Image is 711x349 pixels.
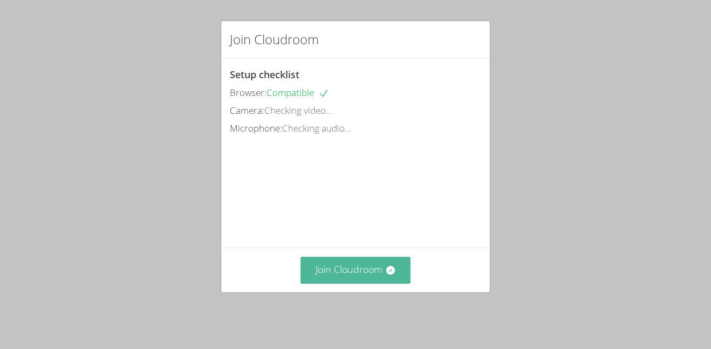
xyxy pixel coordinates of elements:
[230,104,264,117] span: Camera:
[300,257,411,283] button: Join Cloudroom
[266,86,329,99] span: Compatible
[230,30,319,49] h2: Join Cloudroom
[230,68,299,81] span: Setup checklist
[282,122,351,134] span: Checking audio...
[230,86,266,99] span: Browser:
[230,122,282,134] span: Microphone:
[264,104,332,117] span: Checking video...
